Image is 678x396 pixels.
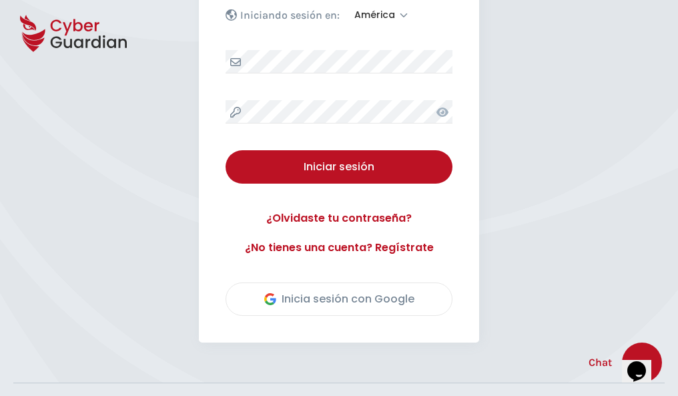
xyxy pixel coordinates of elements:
button: Inicia sesión con Google [226,282,452,316]
span: Chat [589,355,612,371]
div: Inicia sesión con Google [264,291,414,307]
a: ¿No tienes una cuenta? Regístrate [226,240,452,256]
button: Iniciar sesión [226,150,452,184]
iframe: chat widget [622,343,665,383]
a: ¿Olvidaste tu contraseña? [226,210,452,226]
div: Iniciar sesión [236,159,442,175]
